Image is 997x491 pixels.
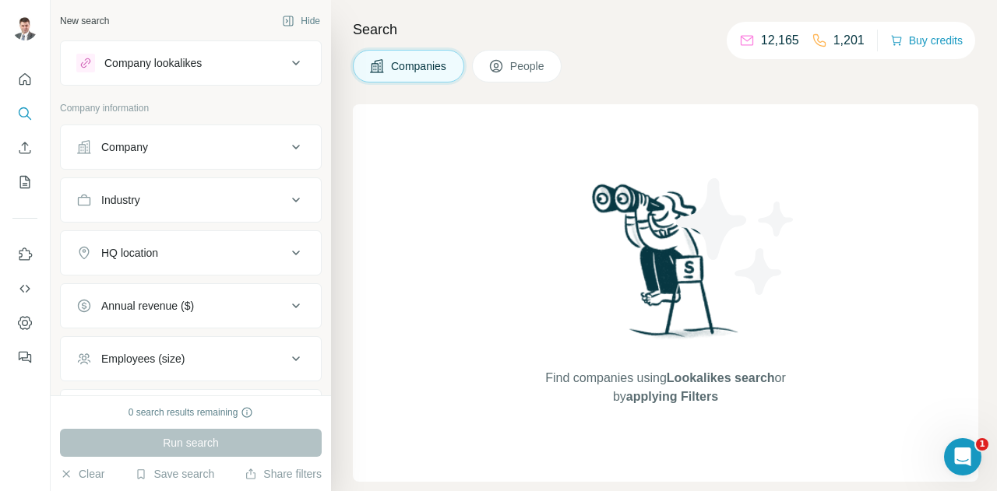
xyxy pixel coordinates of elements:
button: Feedback [12,343,37,371]
div: HQ location [101,245,158,261]
span: applying Filters [626,390,718,403]
button: Hide [271,9,331,33]
span: 1 [976,438,988,451]
p: Company information [60,101,322,115]
div: Company lookalikes [104,55,202,71]
button: Clear [60,466,104,482]
div: Company [101,139,148,155]
img: Avatar [12,16,37,40]
span: Companies [391,58,448,74]
span: Find companies using or by [541,369,790,406]
button: Annual revenue ($) [61,287,321,324]
button: Use Surfe on LinkedIn [12,240,37,268]
img: Surfe Illustration - Woman searching with binoculars [585,180,747,353]
button: Company lookalikes [61,44,321,82]
button: Industry [61,181,321,219]
h4: Search [353,19,978,40]
div: New search [60,14,109,28]
button: Company [61,128,321,166]
button: Use Surfe API [12,275,37,303]
button: My lists [12,168,37,196]
button: Quick start [12,65,37,93]
button: Search [12,100,37,128]
button: Dashboard [12,309,37,337]
p: 12,165 [761,31,799,50]
img: Surfe Illustration - Stars [666,167,806,307]
iframe: Intercom live chat [944,438,981,475]
div: 0 search results remaining [129,405,254,419]
button: Share filters [245,466,322,482]
button: Save search [135,466,214,482]
span: Lookalikes search [667,371,775,384]
button: Employees (size) [61,340,321,377]
div: Industry [101,192,140,208]
button: HQ location [61,234,321,272]
button: Buy credits [890,30,963,51]
div: Employees (size) [101,351,185,366]
span: People [510,58,546,74]
button: Technologies [61,393,321,430]
div: Annual revenue ($) [101,298,194,314]
p: 1,201 [833,31,865,50]
button: Enrich CSV [12,134,37,162]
